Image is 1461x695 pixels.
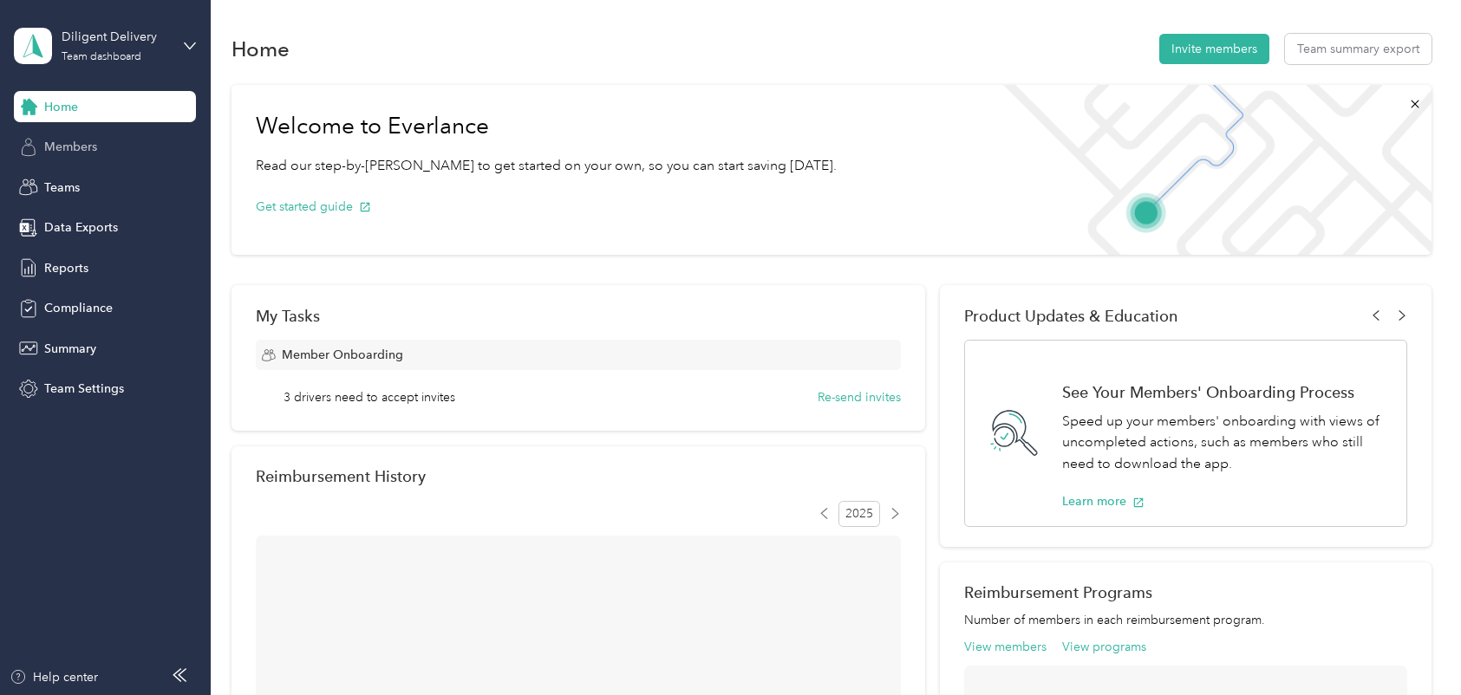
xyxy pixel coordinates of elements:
[838,501,880,527] span: 2025
[964,583,1406,601] h2: Reimbursement Programs
[1062,383,1387,401] h1: See Your Members' Onboarding Process
[256,198,371,216] button: Get started guide
[282,346,403,364] span: Member Onboarding
[818,388,901,406] button: Re-send invites
[10,668,98,686] button: Help center
[44,98,78,116] span: Home
[964,611,1406,629] p: Number of members in each reimbursement program.
[1062,638,1146,656] button: View programs
[44,380,124,398] span: Team Settings
[964,638,1047,656] button: View members
[44,340,96,358] span: Summary
[284,388,455,406] span: 3 drivers need to accept invites
[256,307,901,325] div: My Tasks
[44,299,113,317] span: Compliance
[62,52,141,62] div: Team dashboard
[256,113,837,140] h1: Welcome to Everlance
[256,467,426,485] h2: Reimbursement History
[1285,34,1432,64] button: Team summary export
[1364,598,1461,695] iframe: Everlance-gr Chat Button Frame
[1159,34,1269,64] button: Invite members
[986,85,1431,255] img: Welcome to everlance
[44,218,118,237] span: Data Exports
[44,259,88,277] span: Reports
[1062,411,1387,475] p: Speed up your members' onboarding with views of uncompleted actions, such as members who still ne...
[44,138,97,156] span: Members
[1062,492,1145,510] button: Learn more
[44,179,80,197] span: Teams
[256,155,837,177] p: Read our step-by-[PERSON_NAME] to get started on your own, so you can start saving [DATE].
[62,28,170,46] div: Diligent Delivery
[964,307,1178,325] span: Product Updates & Education
[232,40,290,58] h1: Home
